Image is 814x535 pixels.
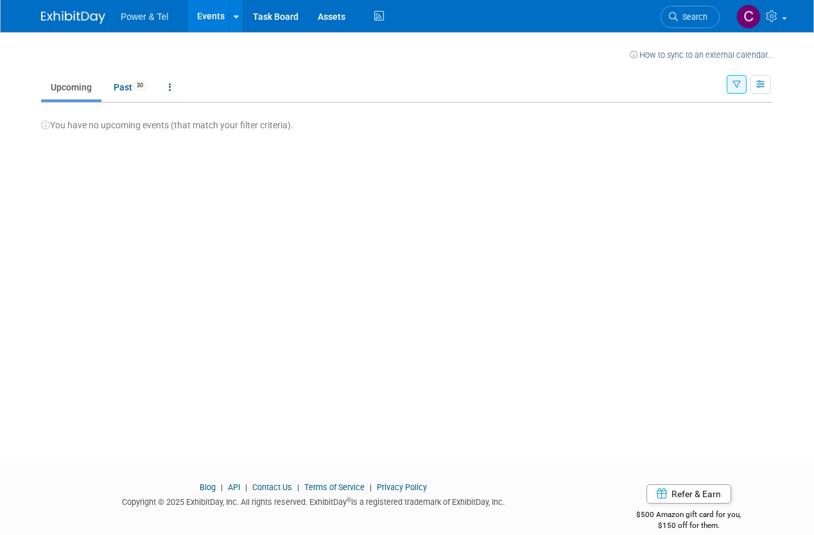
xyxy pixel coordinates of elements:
span: Search [678,12,707,22]
span: | [242,482,250,492]
a: Refer & Earn [646,484,731,504]
img: CHRISTEN Gowens [736,4,761,29]
span: 30 [133,81,147,90]
a: Terms of Service [304,482,365,492]
a: Privacy Policy [377,482,427,492]
div: Copyright © 2025 ExhibitDay, Inc. All rights reserved. ExhibitDay is a registered trademark of Ex... [41,493,585,508]
a: API [228,482,240,492]
div: $150 off for them. [605,520,774,531]
a: Upcoming [41,75,101,99]
span: | [367,482,375,492]
span: Power & Tel [121,12,168,22]
span: | [218,482,226,492]
a: Past30 [104,75,157,99]
span: | [294,482,302,492]
a: Search [661,6,720,28]
span: You have no upcoming events (that match your filter criteria). [41,120,293,130]
div: $500 Amazon gift card for you, [605,501,774,531]
a: Contact Us [252,482,292,492]
a: How to sync to an external calendar... [630,50,773,60]
a: Blog [200,482,216,492]
sup: ® [347,497,351,504]
img: ExhibitDay [41,11,105,24]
